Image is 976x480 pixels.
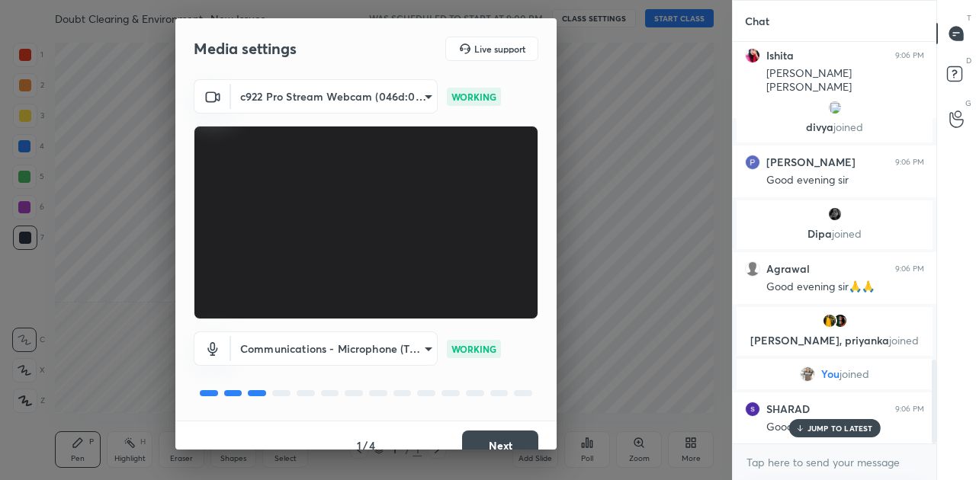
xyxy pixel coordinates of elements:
img: a4428a8ffc454391b10e34f986bc8a14.jpg [822,313,837,328]
h6: [PERSON_NAME] [766,155,856,169]
h6: SHARAD [766,402,810,416]
h6: Ishita [766,49,794,62]
div: 9:06 PM [895,264,924,274]
h2: Media settings [194,39,297,59]
span: joined [889,333,919,347]
p: Dipa [746,228,923,240]
p: G [965,98,971,109]
div: Good evening sir [766,173,924,188]
div: 9:06 PM [895,51,924,60]
p: WORKING [451,90,496,104]
h6: Agrawal [766,262,810,276]
div: c922 Pro Stream Webcam (046d:085c) [231,331,438,366]
div: 9:06 PM [895,405,924,414]
img: 3 [745,402,760,417]
div: Good evening Sir [766,420,924,435]
p: Chat [733,1,782,41]
div: Good evening sir🙏🙏 [766,280,924,295]
span: joined [833,120,863,134]
span: joined [832,226,862,241]
div: grid [733,42,936,443]
img: 3 [827,100,843,115]
div: [PERSON_NAME] [PERSON_NAME] [PERSON_NAME] [766,66,924,109]
p: divya [746,121,923,133]
p: JUMP TO LATEST [807,424,873,433]
div: c922 Pro Stream Webcam (046d:085c) [231,79,438,114]
p: D [966,55,971,66]
h4: / [363,437,368,453]
img: default.png [745,261,760,277]
img: 4e6145f5b6a742668c3fb648b6b54f25.jpg [745,48,760,63]
p: T [967,12,971,24]
img: 4751a67e4c4f41b397f70331c09b53fd.jpg [833,313,848,328]
h4: 4 [369,437,375,453]
span: You [821,368,840,380]
button: Next [462,430,538,461]
span: joined [840,368,869,380]
p: WORKING [451,342,496,356]
h5: Live support [474,44,525,53]
div: 9:06 PM [895,158,924,167]
img: 8a00dc7767134f7fad45253fb1067cc0.jpg [827,206,843,222]
img: 9cd1eca5dd504a079fc002e1a6cbad3b.None [800,366,815,382]
img: 3 [745,155,760,170]
p: [PERSON_NAME], priyanka [746,334,923,347]
h4: 1 [357,437,361,453]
